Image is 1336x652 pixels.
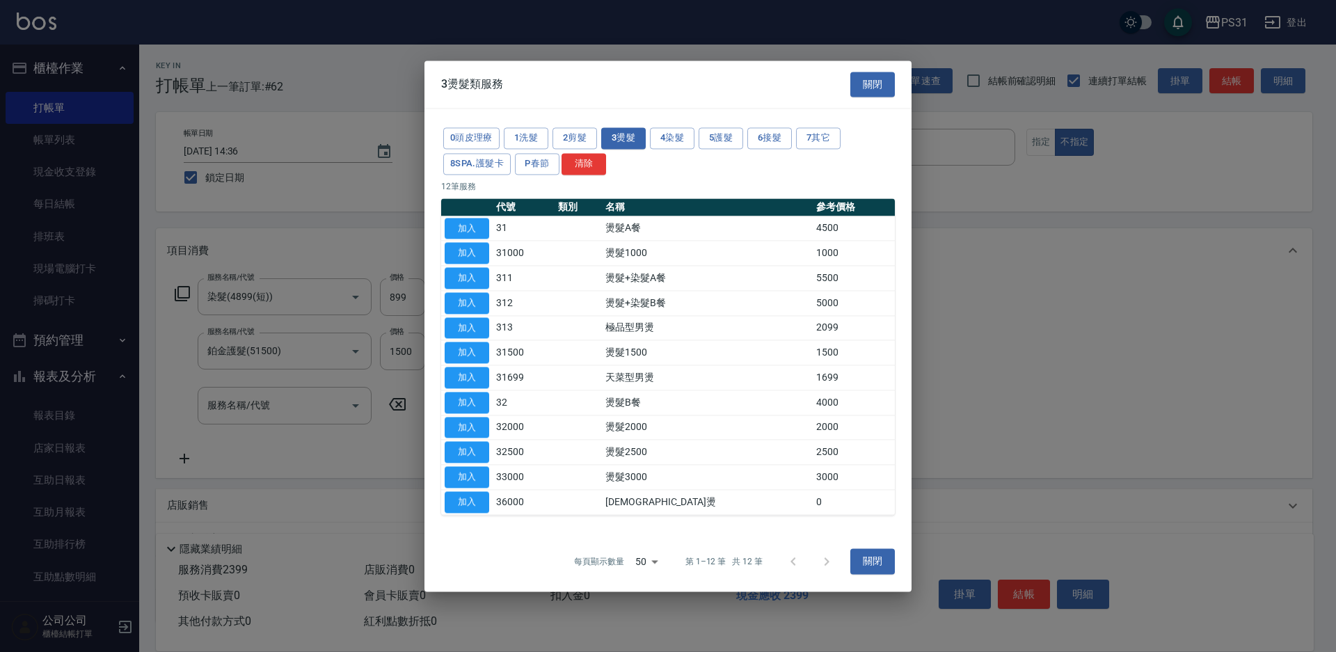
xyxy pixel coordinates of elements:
td: 313 [493,315,555,340]
span: 3燙髮類服務 [441,77,503,91]
p: 每頁顯示數量 [574,555,624,568]
button: 1洗髮 [504,127,548,149]
button: 加入 [445,317,489,339]
button: 加入 [445,466,489,488]
td: 天菜型男燙 [602,365,813,390]
button: 加入 [445,218,489,239]
button: 0頭皮理療 [443,127,500,149]
td: 32500 [493,440,555,465]
td: 33000 [493,465,555,490]
td: 燙髮1000 [602,241,813,266]
td: 燙髮+染髮B餐 [602,291,813,316]
button: 7其它 [796,127,841,149]
td: 2500 [813,440,895,465]
button: 加入 [445,292,489,314]
td: [DEMOGRAPHIC_DATA]燙 [602,490,813,515]
td: 燙髮2500 [602,440,813,465]
button: 關閉 [850,549,895,575]
th: 類別 [555,198,602,216]
td: 3000 [813,465,895,490]
td: 31 [493,216,555,241]
button: 加入 [445,491,489,513]
td: 1500 [813,340,895,365]
button: 2剪髮 [552,127,597,149]
td: 1000 [813,241,895,266]
td: 燙髮A餐 [602,216,813,241]
th: 代號 [493,198,555,216]
td: 312 [493,291,555,316]
button: 加入 [445,243,489,264]
td: 2000 [813,415,895,440]
td: 5000 [813,291,895,316]
td: 31500 [493,340,555,365]
th: 名稱 [602,198,813,216]
td: 4000 [813,390,895,415]
button: 8SPA.護髮卡 [443,153,511,175]
td: 2099 [813,315,895,340]
button: 加入 [445,267,489,289]
td: 31000 [493,241,555,266]
td: 燙髮+染髮A餐 [602,266,813,291]
td: 1699 [813,365,895,390]
button: 加入 [445,417,489,438]
td: 32 [493,390,555,415]
button: 5護髮 [699,127,743,149]
td: 32000 [493,415,555,440]
button: 6接髮 [747,127,792,149]
button: P春節 [515,153,559,175]
td: 36000 [493,490,555,515]
button: 加入 [445,342,489,364]
td: 31699 [493,365,555,390]
td: 5500 [813,266,895,291]
button: 4染髮 [650,127,694,149]
td: 燙髮3000 [602,465,813,490]
button: 加入 [445,442,489,463]
button: 清除 [562,153,606,175]
button: 3燙髮 [601,127,646,149]
button: 加入 [445,367,489,388]
p: 第 1–12 筆 共 12 筆 [685,555,763,568]
td: 4500 [813,216,895,241]
button: 加入 [445,392,489,413]
td: 311 [493,266,555,291]
td: 0 [813,490,895,515]
td: 燙髮B餐 [602,390,813,415]
button: 關閉 [850,72,895,97]
div: 50 [630,543,663,580]
td: 極品型男燙 [602,315,813,340]
td: 燙髮2000 [602,415,813,440]
p: 12 筆服務 [441,180,895,193]
th: 參考價格 [813,198,895,216]
td: 燙髮1500 [602,340,813,365]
